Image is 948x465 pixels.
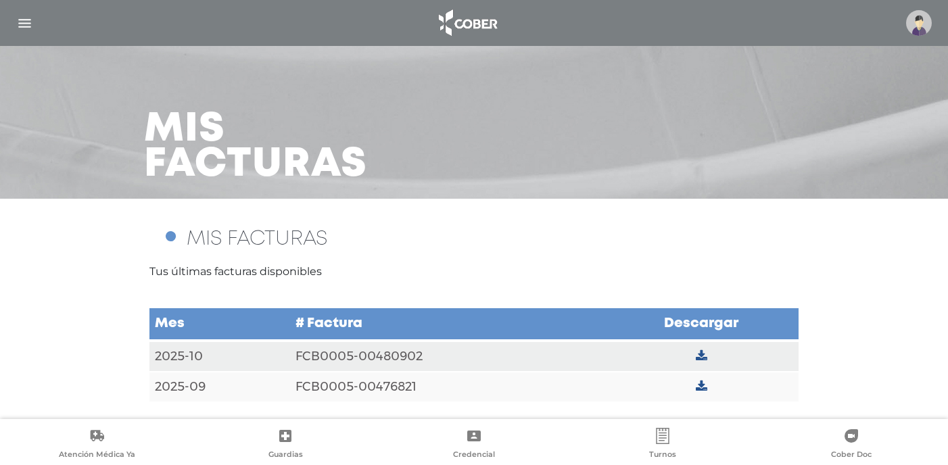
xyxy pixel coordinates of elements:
span: Atención Médica Ya [59,449,135,462]
p: Tus últimas facturas disponibles [149,264,799,280]
img: Cober_menu-lines-white.svg [16,15,33,32]
a: Credencial [380,428,569,462]
img: logo_cober_home-white.png [431,7,502,39]
td: FCB0005-00476821 [290,372,605,402]
img: profile-placeholder.svg [906,10,932,36]
a: Cober Doc [757,428,945,462]
a: Turnos [568,428,757,462]
td: FCB0005-00480902 [290,341,605,372]
td: # Factura [290,308,605,341]
a: Atención Médica Ya [3,428,191,462]
span: Cober Doc [831,449,872,462]
a: Guardias [191,428,380,462]
h3: Mis facturas [144,112,367,182]
td: 2025-09 [149,372,290,402]
span: Credencial [453,449,495,462]
span: MIS FACTURAS [187,230,327,248]
td: Mes [149,308,290,341]
span: Guardias [268,449,303,462]
td: Descargar [605,308,799,341]
td: 2025-10 [149,341,290,372]
span: Turnos [649,449,676,462]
